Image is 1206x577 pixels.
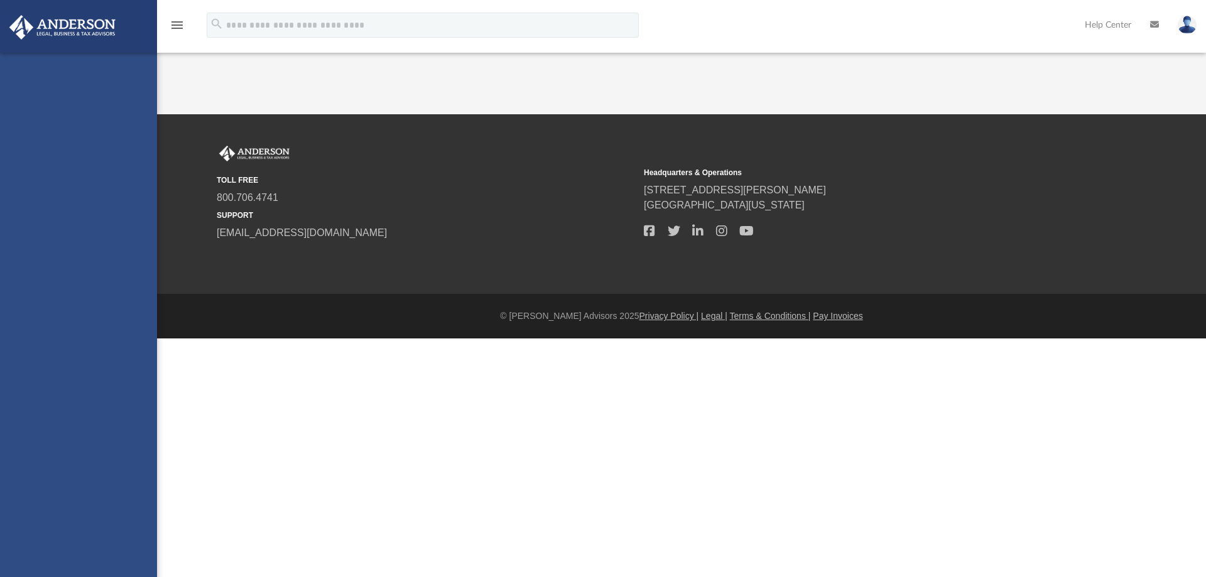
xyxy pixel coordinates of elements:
a: menu [170,24,185,33]
small: TOLL FREE [217,175,635,186]
a: 800.706.4741 [217,192,278,203]
a: Pay Invoices [813,311,862,321]
a: [STREET_ADDRESS][PERSON_NAME] [644,185,826,195]
a: [GEOGRAPHIC_DATA][US_STATE] [644,200,805,210]
a: Legal | [701,311,727,321]
small: SUPPORT [217,210,635,221]
a: Privacy Policy | [639,311,699,321]
div: © [PERSON_NAME] Advisors 2025 [157,310,1206,323]
img: User Pic [1178,16,1197,34]
small: Headquarters & Operations [644,167,1062,178]
i: menu [170,18,185,33]
a: Terms & Conditions | [730,311,811,321]
img: Anderson Advisors Platinum Portal [6,15,119,40]
img: Anderson Advisors Platinum Portal [217,146,292,162]
i: search [210,17,224,31]
a: [EMAIL_ADDRESS][DOMAIN_NAME] [217,227,387,238]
